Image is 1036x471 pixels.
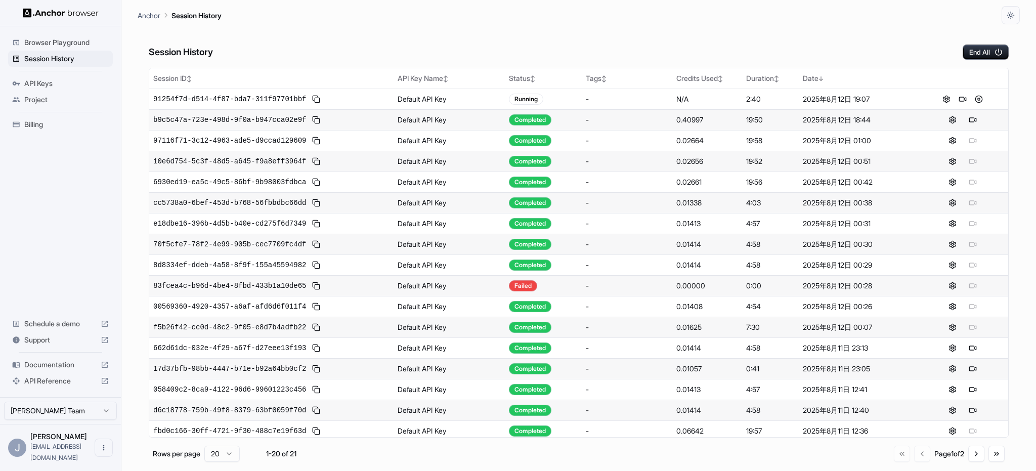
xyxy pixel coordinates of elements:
td: Default API Key [394,275,505,296]
div: 0.01413 [676,219,738,229]
div: 2025年8月12日 01:00 [803,136,913,146]
span: Project [24,95,109,105]
div: - [586,322,668,332]
div: 2025年8月12日 19:07 [803,94,913,104]
td: Default API Key [394,420,505,441]
div: 0.01413 [676,384,738,395]
button: Open menu [95,439,113,457]
div: Completed [509,239,551,250]
div: - [586,260,668,270]
div: 0.40997 [676,115,738,125]
div: Completed [509,363,551,374]
span: cc5738a0-6bef-453d-b768-56fbbdbc66dd [153,198,306,208]
div: Credits Used [676,73,738,83]
div: 4:58 [746,239,795,249]
div: 2025年8月11日 12:41 [803,384,913,395]
div: 19:50 [746,115,795,125]
div: Schedule a demo [8,316,113,332]
div: 0.02661 [676,177,738,187]
span: ↕ [530,75,535,82]
div: 19:56 [746,177,795,187]
div: 19:52 [746,156,795,166]
div: - [586,405,668,415]
div: 2025年8月12日 00:26 [803,302,913,312]
div: 0.01625 [676,322,738,332]
div: Completed [509,260,551,271]
div: 2025年8月11日 12:40 [803,405,913,415]
span: ↕ [187,75,192,82]
div: Browser Playground [8,34,113,51]
div: Running [509,94,543,105]
div: - [586,343,668,353]
div: 0.00000 [676,281,738,291]
div: J [8,439,26,457]
td: Default API Key [394,172,505,192]
td: Default API Key [394,130,505,151]
div: - [586,136,668,146]
div: Duration [746,73,795,83]
td: Default API Key [394,379,505,400]
span: 10e6d754-5c3f-48d5-a645-f9a8eff3964f [153,156,306,166]
div: 19:58 [746,136,795,146]
div: 0.01338 [676,198,738,208]
div: - [586,94,668,104]
span: Schedule a demo [24,319,97,329]
div: Completed [509,218,551,229]
span: e18dbe16-396b-4d5b-b40e-cd275f6d7349 [153,219,306,229]
div: API Reference [8,373,113,389]
div: 4:58 [746,405,795,415]
span: ↕ [601,75,607,82]
span: Jovan Wong [30,432,87,441]
div: 0.01408 [676,302,738,312]
div: 0.01414 [676,343,738,353]
div: 2025年8月11日 23:13 [803,343,913,353]
div: 0:00 [746,281,795,291]
td: Default API Key [394,234,505,254]
div: Completed [509,322,551,333]
div: Documentation [8,357,113,373]
span: 6930ed19-ea5c-49c5-86bf-9b98003fdbca [153,177,306,187]
button: End All [963,45,1009,60]
div: 0.01414 [676,239,738,249]
span: Billing [24,119,109,130]
div: Completed [509,405,551,416]
div: 2025年8月11日 23:05 [803,364,913,374]
div: - [586,302,668,312]
span: 91254f7d-d514-4f87-bda7-311f97701bbf [153,94,306,104]
span: b9c5c47a-723e-498d-9f0a-b947cca02e9f [153,115,306,125]
p: Rows per page [153,449,200,459]
span: Session History [24,54,109,64]
span: Browser Playground [24,37,109,48]
div: Billing [8,116,113,133]
div: 2025年8月12日 00:29 [803,260,913,270]
span: 662d61dc-032e-4f29-a67f-d27eee13f193 [153,343,306,353]
td: Default API Key [394,296,505,317]
td: Default API Key [394,254,505,275]
span: wjwenn@gmail.com [30,443,81,461]
div: - [586,156,668,166]
div: Completed [509,301,551,312]
div: 4:03 [746,198,795,208]
div: 2025年8月12日 00:28 [803,281,913,291]
div: 2025年8月12日 00:51 [803,156,913,166]
td: Default API Key [394,337,505,358]
span: 83fcea4c-b96d-4be4-8fbd-433b1a10de65 [153,281,306,291]
div: Failed [509,280,537,291]
div: Completed [509,197,551,208]
div: N/A [676,94,738,104]
div: - [586,281,668,291]
div: - [586,239,668,249]
p: Session History [171,10,222,21]
div: - [586,219,668,229]
img: Anchor Logo [23,8,99,18]
span: ↓ [818,75,824,82]
h6: Session History [149,45,213,60]
td: Default API Key [394,213,505,234]
span: 97116f71-3c12-4963-ade5-d9ccad129609 [153,136,306,146]
span: 8d8334ef-ddeb-4a58-8f9f-155a45594982 [153,260,306,270]
div: Project [8,92,113,108]
div: 2025年8月12日 00:30 [803,239,913,249]
div: 2025年8月12日 00:42 [803,177,913,187]
div: 0.01414 [676,405,738,415]
td: Default API Key [394,358,505,379]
